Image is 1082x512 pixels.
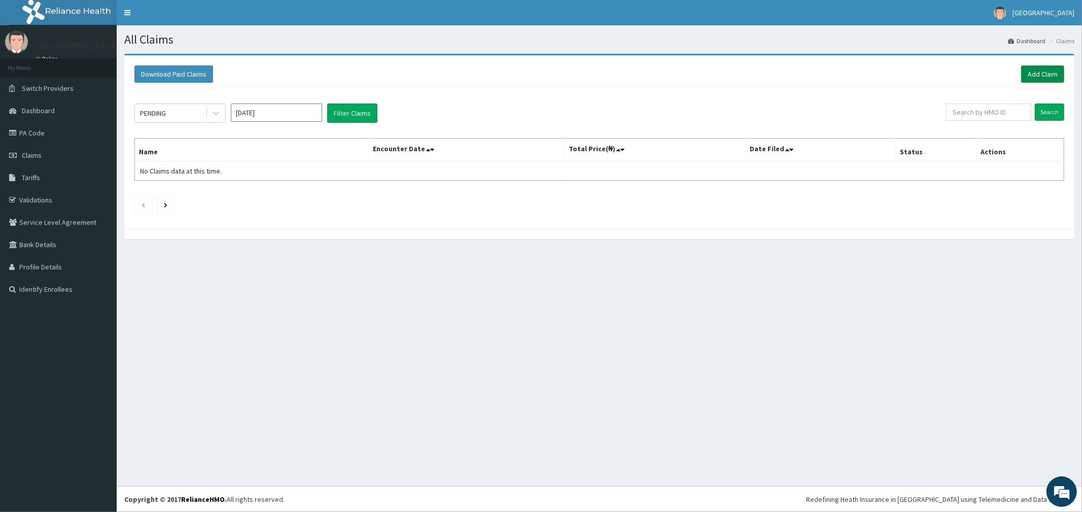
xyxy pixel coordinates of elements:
strong: Copyright © 2017 . [124,495,227,504]
li: Claims [1046,37,1074,45]
input: Search by HMO ID [946,104,1031,121]
span: Dashboard [22,106,55,115]
a: Next page [164,200,167,209]
footer: All rights reserved. [117,486,1082,512]
a: Previous page [141,200,146,209]
span: No Claims data at this time. [140,166,222,176]
h1: All Claims [124,33,1074,46]
div: Redefining Heath Insurance in [GEOGRAPHIC_DATA] using Telemedicine and Data Science! [806,494,1074,504]
th: Actions [976,139,1064,162]
th: Total Price(₦) [565,139,746,162]
button: Download Paid Claims [134,65,213,83]
th: Date Filed [746,139,896,162]
input: Select Month and Year [231,104,322,122]
a: Online [36,55,60,62]
span: Switch Providers [22,84,74,93]
img: User Image [994,7,1006,19]
div: PENDING [140,108,166,118]
span: Tariffs [22,173,40,182]
p: [GEOGRAPHIC_DATA] [36,41,119,50]
input: Search [1035,104,1064,121]
th: Name [135,139,369,162]
a: RelianceHMO [181,495,225,504]
span: [GEOGRAPHIC_DATA] [1013,8,1074,17]
img: User Image [5,30,28,53]
th: Status [896,139,976,162]
button: Filter Claims [327,104,377,123]
a: Dashboard [1008,37,1045,45]
th: Encounter Date [369,139,565,162]
a: Add Claim [1021,65,1064,83]
span: Claims [22,151,42,160]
